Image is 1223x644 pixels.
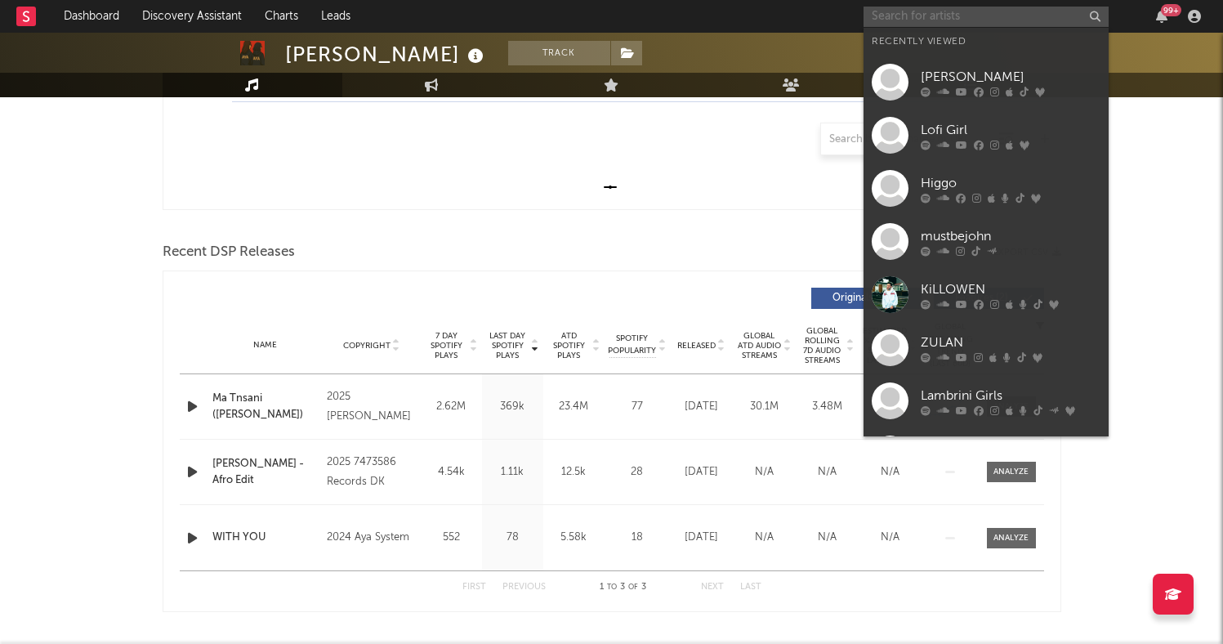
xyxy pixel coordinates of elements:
[163,243,295,262] span: Recent DSP Releases
[609,464,666,481] div: 28
[285,41,488,68] div: [PERSON_NAME]
[674,399,729,415] div: [DATE]
[674,530,729,546] div: [DATE]
[674,464,729,481] div: [DATE]
[1156,10,1167,23] button: 99+
[921,120,1100,140] div: Lofi Girl
[578,578,668,597] div: 1 3 3
[864,7,1109,27] input: Search for artists
[212,339,319,351] div: Name
[921,173,1100,193] div: Higgo
[508,41,610,65] button: Track
[1161,4,1181,16] div: 99 +
[609,399,666,415] div: 77
[425,530,478,546] div: 552
[863,399,917,415] div: ~ 10 %
[327,387,416,427] div: 2025 [PERSON_NAME]
[737,530,792,546] div: N/A
[486,464,539,481] div: 1.11k
[864,374,1109,427] a: Lambrini Girls
[677,341,716,351] span: Released
[737,331,782,360] span: Global ATD Audio Streams
[864,162,1109,215] a: Higgo
[486,530,539,546] div: 78
[327,528,416,548] div: 2024 Aya System
[343,341,391,351] span: Copyright
[863,530,917,546] div: N/A
[800,326,845,365] span: Global Rolling 7D Audio Streams
[864,56,1109,109] a: [PERSON_NAME]
[921,386,1100,405] div: Lambrini Girls
[737,464,792,481] div: N/A
[811,288,922,309] button: Originals(1)
[609,530,666,546] div: 18
[425,331,468,360] span: 7 Day Spotify Plays
[547,331,591,360] span: ATD Spotify Plays
[821,133,993,146] input: Search by song name or URL
[872,32,1100,51] div: Recently Viewed
[486,399,539,415] div: 369k
[607,584,617,591] span: to
[212,391,319,423] a: Ma Tnsani ([PERSON_NAME])
[547,530,600,546] div: 5.58k
[608,333,656,357] span: Spotify Popularity
[462,583,486,592] button: First
[212,456,319,488] a: [PERSON_NAME] - Afro Edit
[425,399,478,415] div: 2.62M
[864,268,1109,321] a: KiLLOWEN
[800,530,855,546] div: N/A
[864,427,1109,481] a: [PERSON_NAME]
[800,399,855,415] div: 3.48M
[425,464,478,481] div: 4.54k
[864,321,1109,374] a: ZULAN
[822,293,897,303] span: Originals ( 1 )
[737,399,792,415] div: 30.1M
[800,464,855,481] div: N/A
[327,453,416,492] div: 2025 7473586 Records DK
[921,226,1100,246] div: mustbejohn
[864,215,1109,268] a: mustbejohn
[921,280,1100,299] div: KiLLOWEN
[547,399,600,415] div: 23.4M
[863,326,908,365] span: Estimated % Playlist Streams Last Day
[921,67,1100,87] div: [PERSON_NAME]
[921,333,1100,352] div: ZULAN
[212,530,319,546] a: WITH YOU
[486,331,529,360] span: Last Day Spotify Plays
[740,583,761,592] button: Last
[701,583,724,592] button: Next
[863,464,917,481] div: N/A
[547,464,600,481] div: 12.5k
[502,583,546,592] button: Previous
[628,584,638,591] span: of
[864,109,1109,162] a: Lofi Girl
